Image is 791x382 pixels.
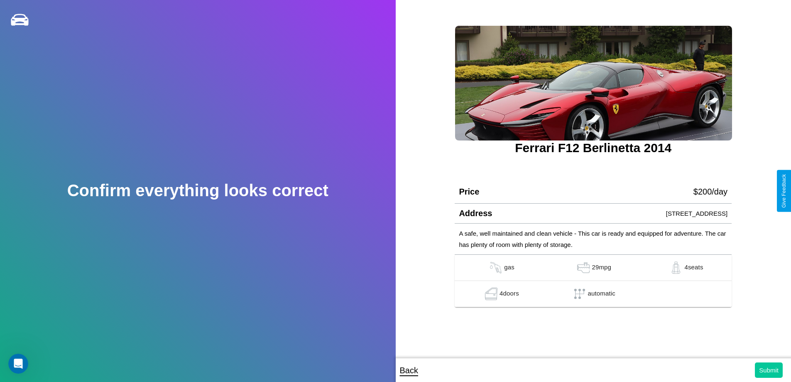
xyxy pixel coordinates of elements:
[459,209,492,218] h4: Address
[693,184,727,199] p: $ 200 /day
[592,261,611,274] p: 29 mpg
[487,261,504,274] img: gas
[459,228,727,250] p: A safe, well maintained and clean vehicle - This car is ready and equipped for adventure. The car...
[8,354,28,374] iframe: Intercom live chat
[666,208,727,219] p: [STREET_ADDRESS]
[67,181,328,200] h2: Confirm everything looks correct
[400,363,418,378] p: Back
[588,288,615,300] p: automatic
[504,261,514,274] p: gas
[575,261,592,274] img: gas
[459,187,479,197] h4: Price
[455,255,732,307] table: simple table
[668,261,684,274] img: gas
[755,362,783,378] button: Submit
[500,288,519,300] p: 4 doors
[455,141,732,155] h3: Ferrari F12 Berlinetta 2014
[781,174,787,208] div: Give Feedback
[483,288,500,300] img: gas
[684,261,703,274] p: 4 seats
